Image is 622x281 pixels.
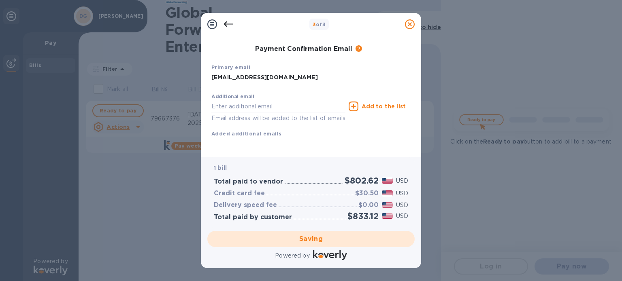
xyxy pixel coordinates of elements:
[382,190,393,196] img: USD
[214,190,265,197] h3: Credit card fee
[211,114,345,123] p: Email address will be added to the list of emails
[396,201,408,209] p: USD
[255,45,352,53] h3: Payment Confirmation Email
[211,64,250,70] b: Primary email
[313,21,316,27] span: 3
[396,189,408,198] p: USD
[358,201,379,209] h3: $0.00
[214,201,277,209] h3: Delivery speed fee
[275,251,309,260] p: Powered by
[355,190,379,197] h3: $30.50
[214,165,227,171] b: 1 bill
[347,211,379,221] h2: $833.12
[211,72,406,84] input: Enter your primary name
[382,213,393,219] img: USD
[396,177,408,185] p: USD
[211,131,281,137] b: Added additional emails
[214,213,292,221] h3: Total paid by customer
[362,103,406,110] u: Add to the list
[396,212,408,220] p: USD
[211,100,345,112] input: Enter additional email
[345,175,379,186] h2: $802.62
[214,178,283,186] h3: Total paid to vendor
[211,95,254,99] label: Additional email
[382,202,393,208] img: USD
[382,178,393,184] img: USD
[313,250,347,260] img: Logo
[313,21,326,27] b: of 3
